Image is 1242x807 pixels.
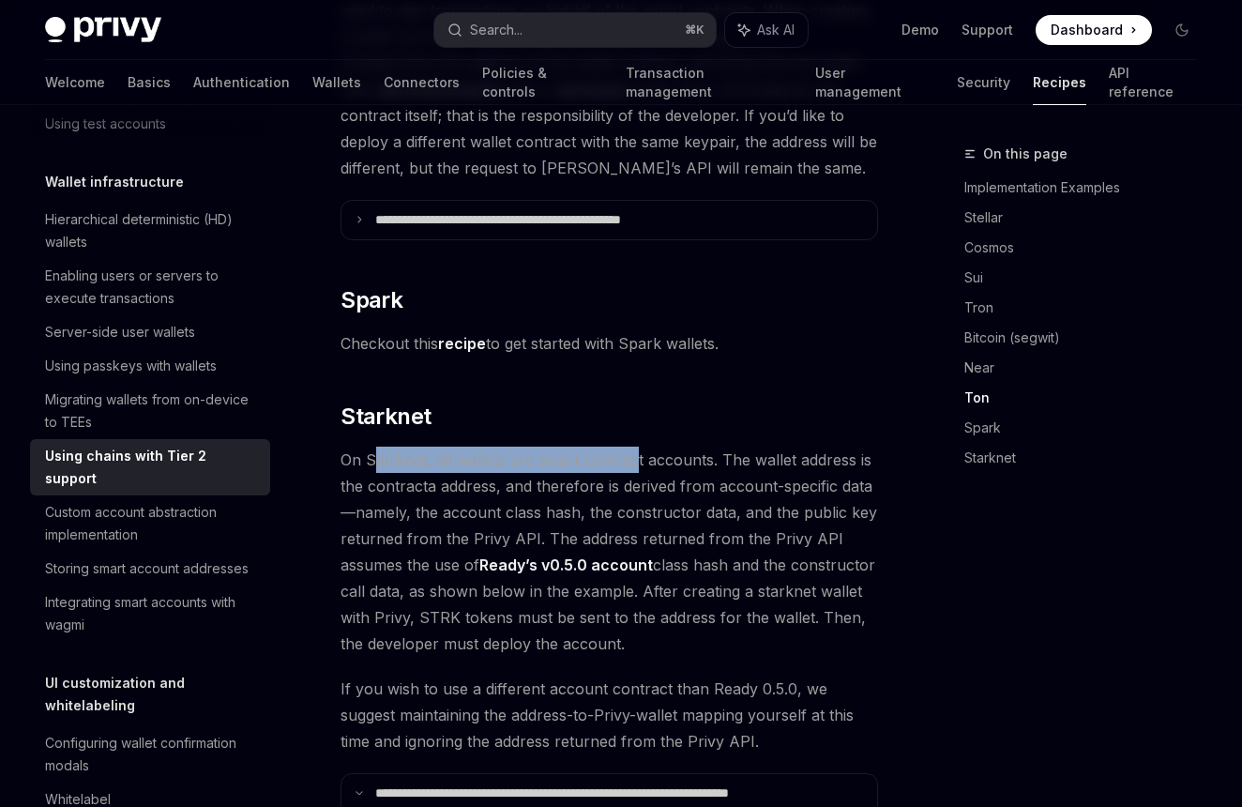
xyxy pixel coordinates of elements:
[341,330,878,357] span: Checkout this to get started with Spark wallets.
[30,726,270,783] a: Configuring wallet confirmation modals
[45,355,217,377] div: Using passkeys with wallets
[45,17,161,43] img: dark logo
[1051,21,1123,39] span: Dashboard
[30,315,270,349] a: Server-side user wallets
[45,208,259,253] div: Hierarchical deterministic (HD) wallets
[757,21,795,39] span: Ask AI
[341,676,878,754] span: If you wish to use a different account contract than Ready 0.5.0, we suggest maintaining the addr...
[341,285,402,315] span: Spark
[45,557,249,580] div: Storing smart account addresses
[901,21,939,39] a: Demo
[1036,15,1152,45] a: Dashboard
[45,60,105,105] a: Welcome
[30,203,270,259] a: Hierarchical deterministic (HD) wallets
[128,60,171,105] a: Basics
[434,13,717,47] button: Search...⌘K
[964,443,1212,473] a: Starknet
[964,263,1212,293] a: Sui
[983,143,1068,165] span: On this page
[964,203,1212,233] a: Stellar
[312,60,361,105] a: Wallets
[341,447,878,657] span: On Starknet, all wallets are smart contract accounts. The wallet address is the contracta address...
[30,349,270,383] a: Using passkeys with wallets
[1109,60,1197,105] a: API reference
[470,19,523,41] div: Search...
[341,402,431,432] span: Starknet
[626,60,793,105] a: Transaction management
[45,321,195,343] div: Server-side user wallets
[30,383,270,439] a: Migrating wallets from on-device to TEEs
[1167,15,1197,45] button: Toggle dark mode
[45,445,259,490] div: Using chains with Tier 2 support
[30,552,270,586] a: Storing smart account addresses
[964,293,1212,323] a: Tron
[30,586,270,642] a: Integrating smart accounts with wagmi
[384,60,460,105] a: Connectors
[45,171,184,193] h5: Wallet infrastructure
[45,672,270,717] h5: UI customization and whitelabeling
[964,173,1212,203] a: Implementation Examples
[45,732,259,777] div: Configuring wallet confirmation modals
[30,439,270,495] a: Using chains with Tier 2 support
[964,383,1212,413] a: Ton
[815,60,934,105] a: User management
[964,323,1212,353] a: Bitcoin (segwit)
[45,388,259,434] div: Migrating wallets from on-device to TEEs
[45,591,259,636] div: Integrating smart accounts with wagmi
[193,60,290,105] a: Authentication
[45,501,259,546] div: Custom account abstraction implementation
[482,60,603,105] a: Policies & controls
[30,495,270,552] a: Custom account abstraction implementation
[30,259,270,315] a: Enabling users or servers to execute transactions
[1033,60,1086,105] a: Recipes
[957,60,1010,105] a: Security
[438,334,486,354] a: recipe
[45,265,259,310] div: Enabling users or servers to execute transactions
[479,556,653,575] a: Ready’s v0.5.0 account
[964,413,1212,443] a: Spark
[725,13,808,47] button: Ask AI
[964,353,1212,383] a: Near
[962,21,1013,39] a: Support
[685,23,704,38] span: ⌘ K
[964,233,1212,263] a: Cosmos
